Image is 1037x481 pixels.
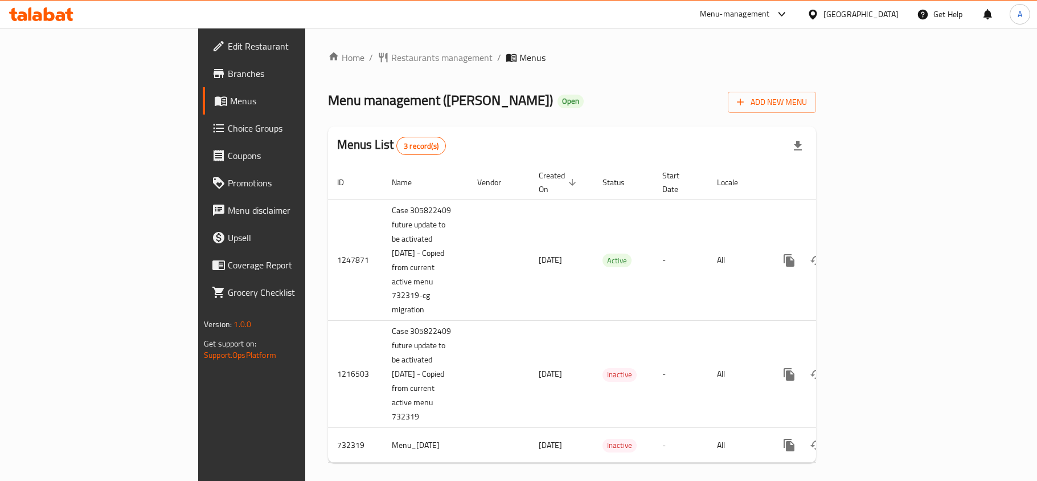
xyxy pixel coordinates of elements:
[228,121,362,135] span: Choice Groups
[602,368,637,381] span: Inactive
[539,252,562,267] span: [DATE]
[383,321,468,428] td: Case 305822409 future update to be activated [DATE] - Copied from current active menu 732319
[203,115,371,142] a: Choice Groups
[708,321,767,428] td: All
[328,87,553,113] span: Menu management ( [PERSON_NAME] )
[203,251,371,279] a: Coverage Report
[776,247,803,274] button: more
[767,165,894,200] th: Actions
[397,141,445,152] span: 3 record(s)
[717,176,753,189] span: Locale
[228,258,362,272] span: Coverage Report
[203,279,371,306] a: Grocery Checklist
[539,438,562,453] span: [DATE]
[383,199,468,321] td: Case 305822409 future update to be activated [DATE] - Copied from current active menu 732319-cg m...
[228,203,362,217] span: Menu disclaimer
[228,176,362,190] span: Promotions
[203,32,371,60] a: Edit Restaurant
[228,231,362,244] span: Upsell
[383,428,468,463] td: Menu_[DATE]
[602,439,637,452] span: Inactive
[662,169,694,196] span: Start Date
[823,8,899,21] div: [GEOGRAPHIC_DATA]
[803,361,830,388] button: Change Status
[233,317,251,332] span: 1.0.0
[396,137,446,155] div: Total records count
[203,197,371,224] a: Menu disclaimer
[519,51,546,64] span: Menus
[653,199,708,321] td: -
[477,176,516,189] span: Vendor
[728,92,816,113] button: Add New Menu
[204,317,232,332] span: Version:
[653,428,708,463] td: -
[700,7,770,21] div: Menu-management
[203,87,371,115] a: Menus
[602,368,637,382] div: Inactive
[204,336,256,351] span: Get support on:
[602,176,640,189] span: Status
[776,361,803,388] button: more
[803,247,830,274] button: Change Status
[228,67,362,80] span: Branches
[230,94,362,108] span: Menus
[708,199,767,321] td: All
[803,431,830,459] button: Change Status
[203,169,371,197] a: Promotions
[203,224,371,251] a: Upsell
[653,321,708,428] td: -
[558,96,584,106] span: Open
[328,51,816,64] nav: breadcrumb
[391,51,493,64] span: Restaurants management
[708,428,767,463] td: All
[784,132,811,160] div: Export file
[328,165,894,463] table: enhanced table
[228,149,362,162] span: Coupons
[337,176,359,189] span: ID
[228,286,362,299] span: Grocery Checklist
[1018,8,1022,21] span: A
[602,254,632,267] span: Active
[204,348,276,362] a: Support.OpsPlatform
[203,60,371,87] a: Branches
[602,254,632,267] div: Active
[378,51,493,64] a: Restaurants management
[539,366,562,381] span: [DATE]
[228,39,362,53] span: Edit Restaurant
[392,176,427,189] span: Name
[203,142,371,169] a: Coupons
[539,169,580,196] span: Created On
[497,51,501,64] li: /
[558,95,584,108] div: Open
[737,95,807,109] span: Add New Menu
[337,136,446,155] h2: Menus List
[776,431,803,459] button: more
